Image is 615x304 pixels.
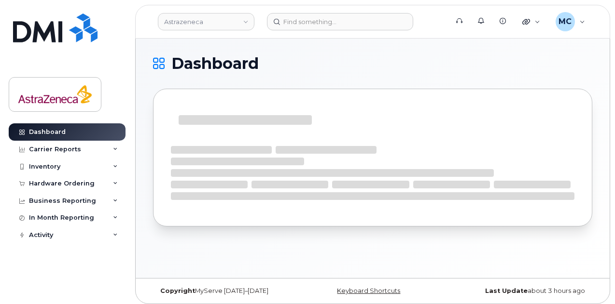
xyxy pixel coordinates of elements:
[446,287,592,295] div: about 3 hours ago
[153,287,299,295] div: MyServe [DATE]–[DATE]
[485,287,528,294] strong: Last Update
[160,287,195,294] strong: Copyright
[171,56,259,71] span: Dashboard
[337,287,400,294] a: Keyboard Shortcuts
